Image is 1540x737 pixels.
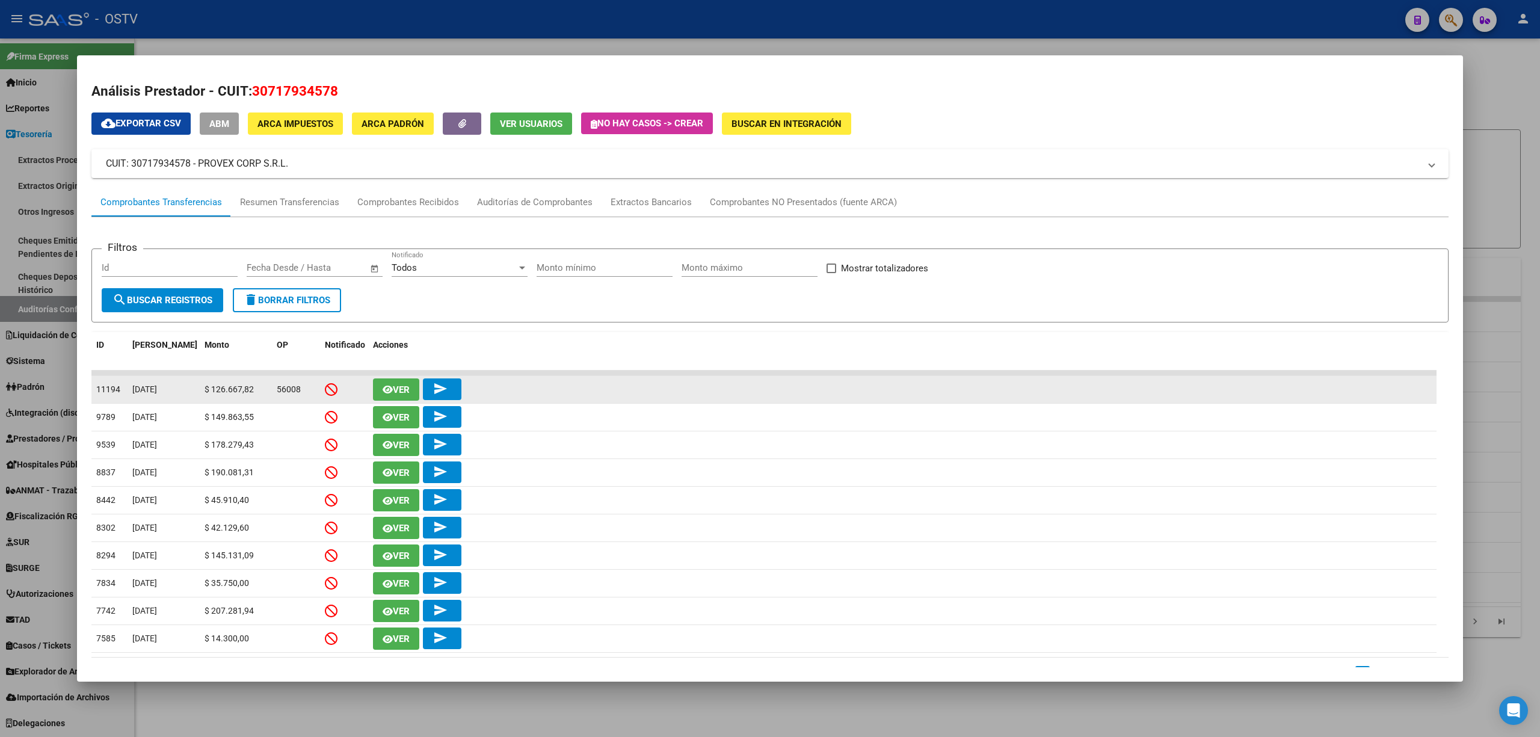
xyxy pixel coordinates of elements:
[112,295,212,306] span: Buscar Registros
[373,600,419,622] button: Ver
[433,492,448,507] mat-icon: send
[722,113,851,135] button: Buscar en Integración
[373,489,419,511] button: Ver
[373,517,419,539] button: Ver
[132,578,157,588] span: [DATE]
[433,409,448,424] mat-icon: send
[106,156,1420,171] mat-panel-title: CUIT: 30717934578 - PROVEX CORP S.R.L.
[132,340,197,350] span: [PERSON_NAME]
[102,288,223,312] button: Buscar Registros
[731,119,842,129] span: Buscar en Integración
[233,288,341,312] button: Borrar Filtros
[100,196,222,209] div: Comprobantes Transferencias
[132,606,157,615] span: [DATE]
[393,523,410,534] span: Ver
[433,464,448,479] mat-icon: send
[277,384,301,394] span: 56008
[500,119,562,129] span: Ver Usuarios
[368,332,1437,372] datatable-header-cell: Acciones
[373,572,419,594] button: Ver
[132,467,157,477] span: [DATE]
[1329,666,1352,679] a: go to previous page
[205,523,249,532] span: $ 42.129,60
[477,196,593,209] div: Auditorías de Comprobantes
[1418,666,1441,679] a: go to last page
[433,437,448,451] mat-icon: send
[96,606,115,615] span: 7742
[1373,666,1388,679] a: 2
[96,340,104,350] span: ID
[132,634,157,643] span: [DATE]
[393,467,410,478] span: Ver
[433,381,448,396] mat-icon: send
[306,262,365,273] input: Fecha fin
[841,261,928,276] span: Mostrar totalizadores
[248,113,343,135] button: ARCA Impuestos
[393,384,410,395] span: Ver
[373,378,419,401] button: Ver
[362,119,424,129] span: ARCA Padrón
[393,634,410,644] span: Ver
[205,495,249,505] span: $ 45.910,40
[433,547,448,562] mat-icon: send
[205,550,254,560] span: $ 145.131,09
[91,658,360,688] div: 13 total
[611,196,692,209] div: Extractos Bancarios
[433,631,448,645] mat-icon: send
[257,119,333,129] span: ARCA Impuestos
[132,523,157,532] span: [DATE]
[710,196,897,209] div: Comprobantes NO Presentados (fuente ARCA)
[200,332,272,372] datatable-header-cell: Monto
[581,113,713,134] button: No hay casos -> Crear
[132,384,157,394] span: [DATE]
[205,606,254,615] span: $ 207.281,94
[247,262,295,273] input: Fecha inicio
[373,340,408,350] span: Acciones
[1499,696,1528,725] div: Open Intercom Messenger
[393,440,410,451] span: Ver
[96,412,115,422] span: 9789
[96,578,115,588] span: 7834
[1355,666,1370,679] a: 1
[325,340,365,350] span: Notificado
[91,332,128,372] datatable-header-cell: ID
[205,384,254,394] span: $ 126.667,82
[252,83,338,99] span: 30717934578
[205,412,254,422] span: $ 149.863,55
[373,544,419,567] button: Ver
[96,495,115,505] span: 8442
[393,578,410,589] span: Ver
[433,603,448,617] mat-icon: send
[205,440,254,449] span: $ 178.279,43
[433,520,448,534] mat-icon: send
[205,634,249,643] span: $ 14.300,00
[96,467,115,477] span: 8837
[91,113,191,135] button: Exportar CSV
[352,113,434,135] button: ARCA Padrón
[240,196,339,209] div: Resumen Transferencias
[373,461,419,484] button: Ver
[1372,662,1390,683] li: page 2
[244,295,330,306] span: Borrar Filtros
[368,262,382,276] button: Open calendar
[96,550,115,560] span: 8294
[101,116,115,131] mat-icon: cloud_download
[373,628,419,650] button: Ver
[209,119,229,129] span: ABM
[591,118,703,129] span: No hay casos -> Crear
[490,113,572,135] button: Ver Usuarios
[433,575,448,590] mat-icon: send
[112,292,127,307] mat-icon: search
[393,550,410,561] span: Ver
[393,412,410,423] span: Ver
[357,196,459,209] div: Comprobantes Recibidos
[244,292,258,307] mat-icon: delete
[132,440,157,449] span: [DATE]
[102,239,143,255] h3: Filtros
[101,118,181,129] span: Exportar CSV
[277,340,288,350] span: OP
[132,495,157,505] span: [DATE]
[393,495,410,506] span: Ver
[205,578,249,588] span: $ 35.750,00
[96,384,120,394] span: 11194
